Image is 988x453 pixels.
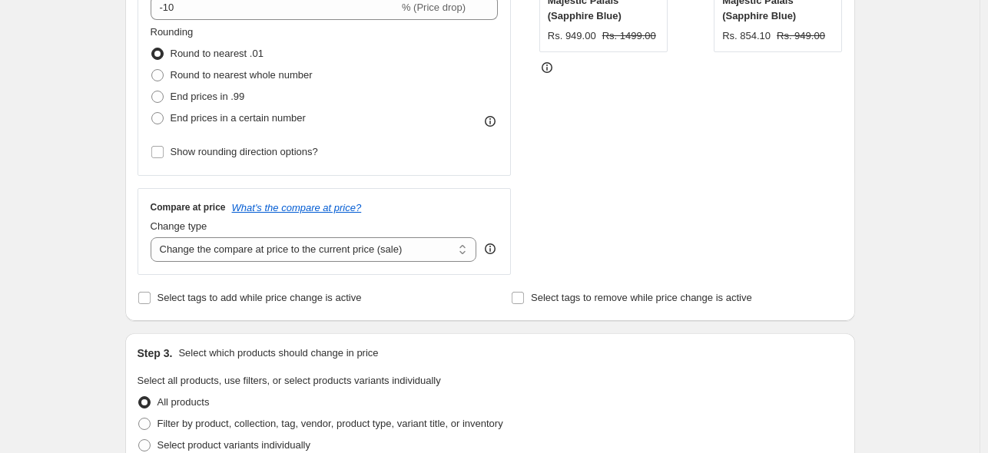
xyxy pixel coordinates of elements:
[151,201,226,213] h3: Compare at price
[171,91,245,102] span: End prices in .99
[138,346,173,361] h2: Step 3.
[777,28,825,44] strike: Rs. 949.00
[157,396,210,408] span: All products
[171,146,318,157] span: Show rounding direction options?
[151,26,194,38] span: Rounding
[138,375,441,386] span: Select all products, use filters, or select products variants individually
[548,28,596,44] div: Rs. 949.00
[178,346,378,361] p: Select which products should change in price
[151,220,207,232] span: Change type
[171,112,306,124] span: End prices in a certain number
[602,28,656,44] strike: Rs. 1499.00
[171,69,313,81] span: Round to nearest whole number
[531,292,752,303] span: Select tags to remove while price change is active
[482,241,498,256] div: help
[157,418,503,429] span: Filter by product, collection, tag, vendor, product type, variant title, or inventory
[171,48,264,59] span: Round to nearest .01
[402,2,466,13] span: % (Price drop)
[157,439,310,451] span: Select product variants individually
[157,292,362,303] span: Select tags to add while price change is active
[232,202,362,213] button: What's the compare at price?
[722,28,771,44] div: Rs. 854.10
